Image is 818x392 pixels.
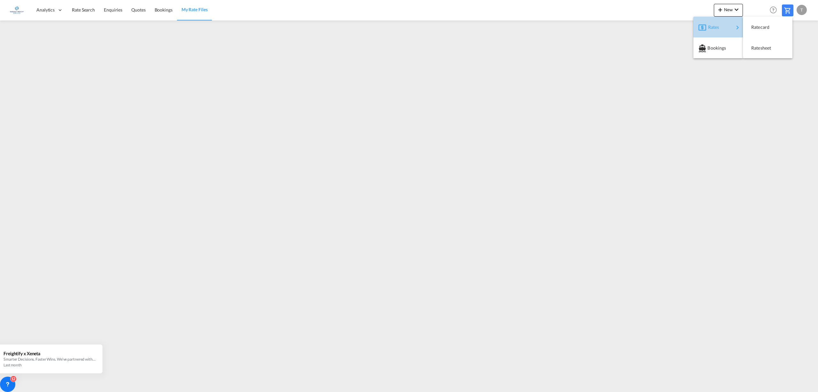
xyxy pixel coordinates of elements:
md-icon: icon-chevron-right [734,24,741,31]
div: Ratesheet [748,40,787,56]
span: Ratecard [751,21,758,34]
span: Bookings [707,42,714,54]
button: Bookings [693,37,743,58]
div: Bookings [698,40,738,56]
span: Rates [708,21,716,34]
div: Ratecard [748,19,787,35]
span: Ratesheet [751,42,758,54]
